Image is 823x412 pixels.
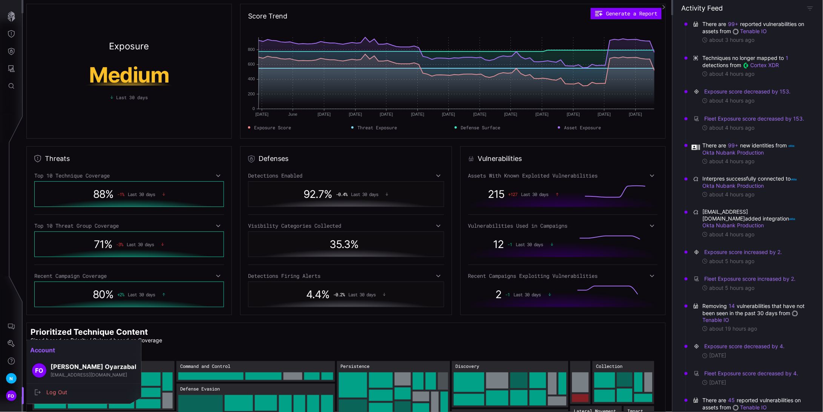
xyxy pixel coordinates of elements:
[26,384,141,401] button: Log Out
[51,363,136,371] h3: [PERSON_NAME] Oyarzabal
[43,388,133,397] div: Log Out
[51,372,127,378] span: [EMAIL_ADDRESS][DOMAIN_NAME]
[35,367,43,375] span: FO
[26,343,141,358] h2: Account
